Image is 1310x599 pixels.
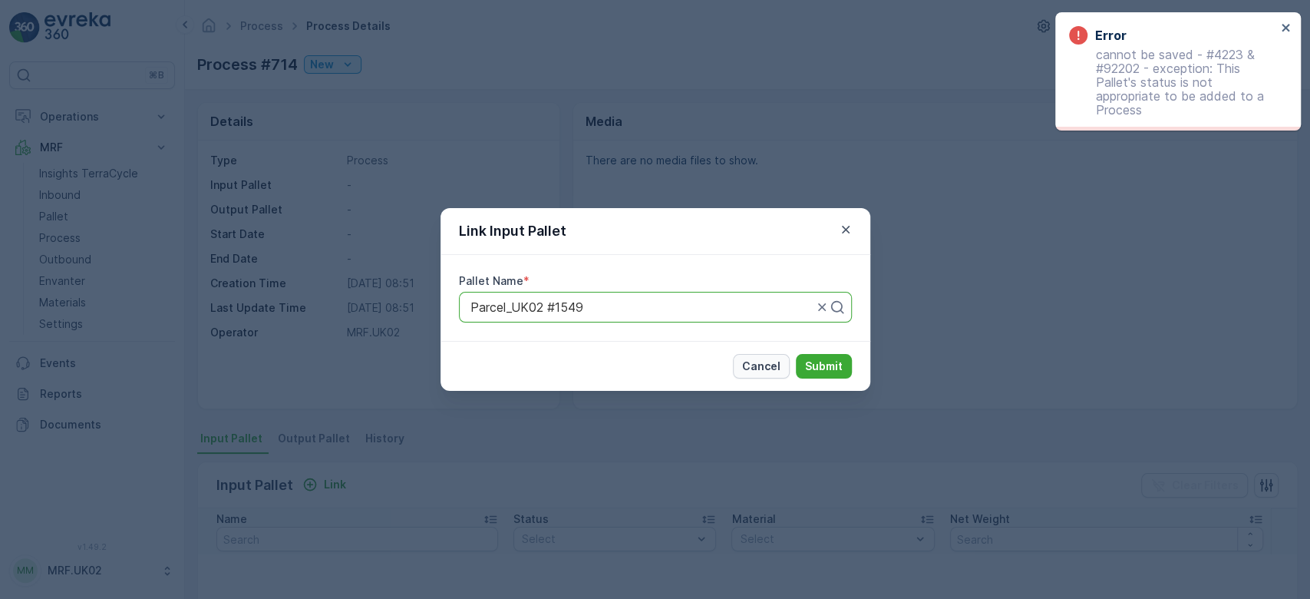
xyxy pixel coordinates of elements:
[742,359,780,374] p: Cancel
[1281,22,1292,36] button: close
[805,359,843,374] p: Submit
[733,354,790,379] button: Cancel
[796,354,852,379] button: Submit
[459,220,566,242] p: Link Input Pallet
[1069,48,1276,117] p: cannot be saved - #4223 & #92202 - exception: This Pallet's status is not appropriate to be added...
[1095,26,1127,45] h3: Error
[459,274,523,287] label: Pallet Name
